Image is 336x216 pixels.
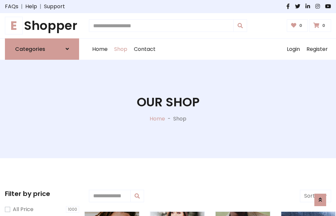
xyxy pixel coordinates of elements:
p: Shop [173,115,186,123]
span: | [18,3,25,11]
a: Home [150,115,165,122]
a: Register [303,39,331,60]
a: Help [25,3,37,11]
h1: Our Shop [137,95,199,110]
a: Categories [5,38,79,60]
a: FAQs [5,3,18,11]
a: Contact [131,39,159,60]
a: Support [44,3,65,11]
span: 0 [321,23,327,29]
h5: Filter by price [5,190,79,198]
label: All Price [13,205,33,213]
a: 0 [287,19,308,32]
a: Shop [111,39,131,60]
h1: Shopper [5,18,79,33]
a: Login [283,39,303,60]
a: Home [89,39,111,60]
span: | [37,3,44,11]
button: Sort by [300,190,331,202]
span: E [5,17,23,34]
a: 0 [309,19,331,32]
a: EShopper [5,18,79,33]
span: 0 [298,23,304,29]
p: - [165,115,173,123]
span: 1000 [66,206,79,213]
h6: Categories [15,46,45,52]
